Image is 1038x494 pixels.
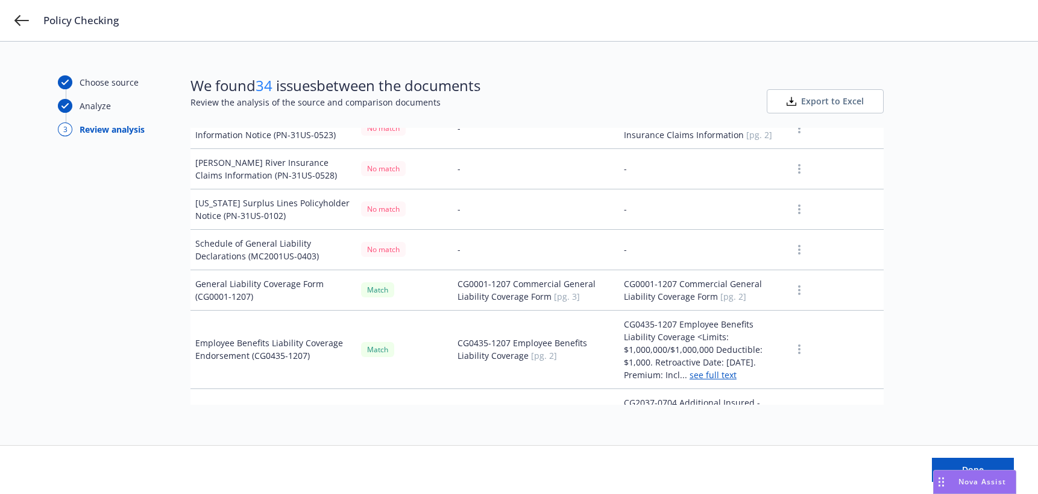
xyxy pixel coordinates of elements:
div: Choose source [80,76,139,89]
td: - [453,189,619,229]
td: - [453,229,619,270]
td: CG0435-1207 Employee Benefits Liability Coverage [453,310,619,388]
td: CG0435-1207 Employee Benefits Liability Coverage <Limits: $1,000,000/$1,000,000 Deductible: $1,00... [619,310,787,388]
button: Done [932,458,1014,482]
td: - [453,108,619,148]
td: Additional Insured - Owners, Lessees or Contractors - Completed Operations (CG2037-0704) [190,388,356,467]
td: Schedule of General Liability Declarations (MC2001US-0403) [190,229,356,270]
td: CG0001-1207 Commercial General Liability Coverage Form [619,270,787,310]
div: No match [361,121,406,136]
span: Review the analysis of the source and comparison documents [190,96,480,109]
div: Analyze [80,100,111,112]
div: Match [361,282,394,297]
a: see full text [690,369,737,381]
span: Nova Assist [958,477,1006,487]
td: - [619,189,787,229]
button: Nova Assist [933,470,1016,494]
td: General Liability Coverage Form (CG0001-1207) [190,270,356,310]
td: [PERSON_NAME] River Insurance Claims Information (PN-31US-0528) [190,148,356,189]
span: [pg. 2] [531,350,557,361]
span: [pg. 2] [720,291,746,302]
td: Foreign Policyholder General Information Notice (PN-31US-0523) [190,108,356,148]
div: Drag to move [934,470,949,493]
span: Export to Excel [801,95,864,107]
td: CG2037-0704 Additional Insured - Owners, Lessees or Contractors - Completed Operations <Where req... [619,388,787,467]
td: - [619,148,787,189]
span: Policy Checking [43,13,119,28]
span: 34 [256,75,272,95]
span: [pg. 3] [554,291,580,302]
span: [pg. 2] [746,129,772,141]
td: - [453,148,619,189]
td: [US_STATE] Surplus Lines Policyholder Notice (PN-31US-0102) [190,189,356,229]
td: PN-31US-0523 [PERSON_NAME] River Insurance Claims Information [619,108,787,148]
td: - [619,229,787,270]
span: Done [962,464,984,475]
div: No match [361,161,406,176]
div: Review analysis [80,123,145,136]
div: 3 [58,122,72,136]
td: Employee Benefits Liability Coverage Endorsement (CG0435-1207) [190,310,356,388]
div: No match [361,242,406,257]
button: Export to Excel [767,89,884,113]
td: - [453,388,619,467]
span: We found issues between the documents [190,75,480,96]
td: CG0001-1207 Commercial General Liability Coverage Form [453,270,619,310]
div: No match [361,201,406,217]
div: Match [361,342,394,357]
